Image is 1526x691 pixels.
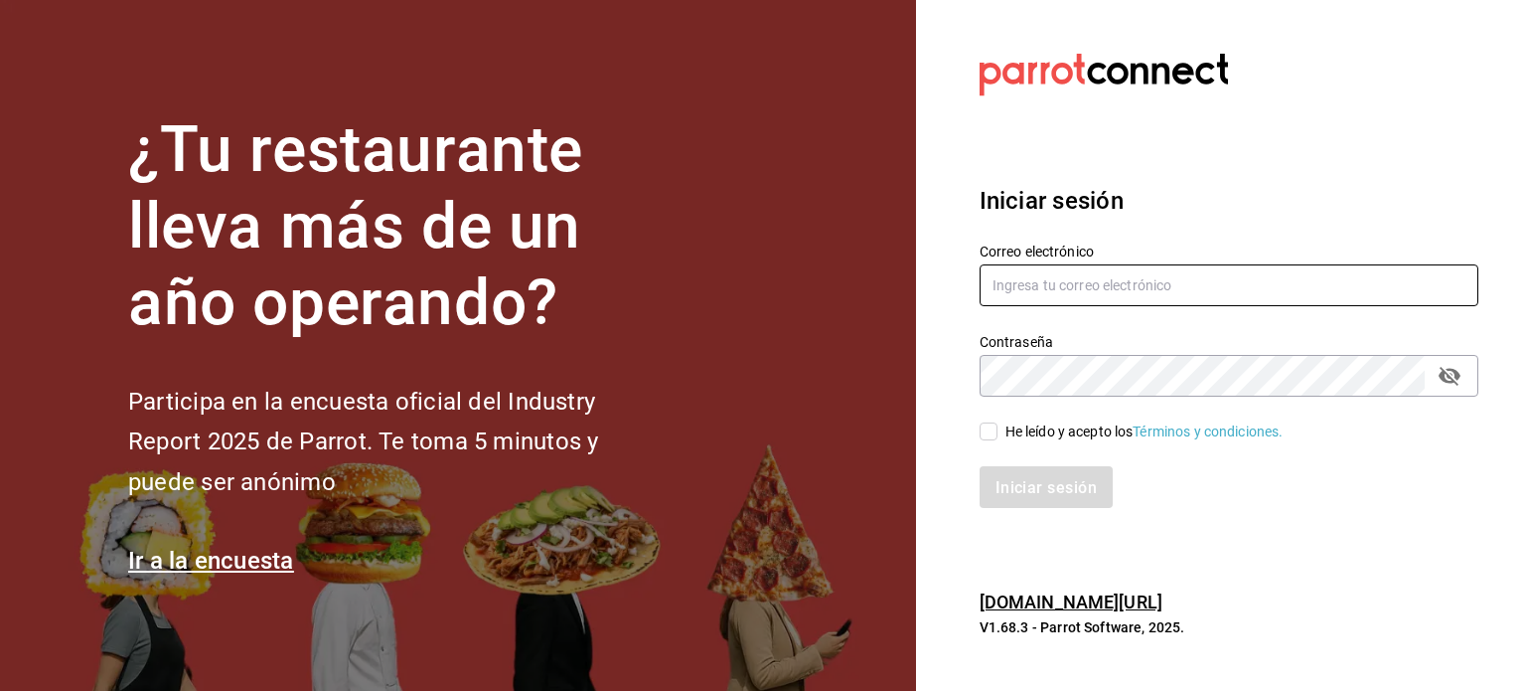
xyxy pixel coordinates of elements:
[1005,424,1134,439] font: He leído y acepto los
[980,244,1094,259] font: Correo electrónico
[128,112,583,340] font: ¿Tu restaurante lleva más de un año operando?
[128,388,598,497] font: Participa en la encuesta oficial del Industry Report 2025 de Parrot. Te toma 5 minutos y puede se...
[980,187,1124,215] font: Iniciar sesión
[980,334,1053,350] font: Contraseña
[128,547,294,575] a: Ir a la encuesta
[1133,424,1283,439] a: Términos y condiciones.
[980,264,1478,306] input: Ingresa tu correo electrónico
[1433,359,1466,393] button: campo de contraseña
[980,619,1185,635] font: V1.68.3 - Parrot Software, 2025.
[980,592,1162,612] a: [DOMAIN_NAME][URL]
